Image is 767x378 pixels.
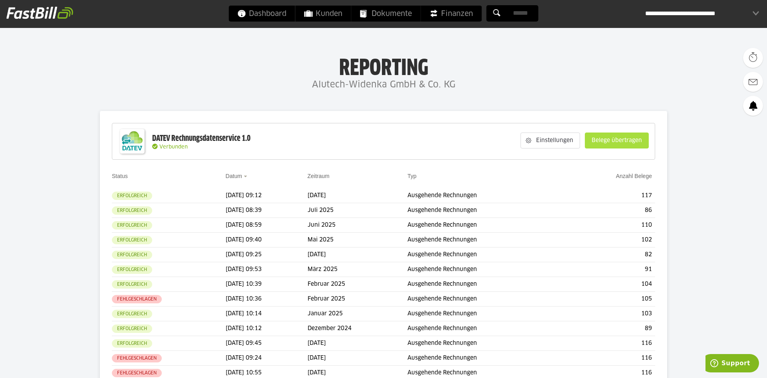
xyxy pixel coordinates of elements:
a: Anzahl Belege [616,173,652,179]
td: 105 [566,292,655,307]
td: Ausgehende Rechnungen [407,233,566,247]
td: Ausgehende Rechnungen [407,351,566,366]
sl-badge: Erfolgreich [112,192,152,200]
td: 82 [566,247,655,262]
td: Juni 2025 [308,218,407,233]
sl-badge: Erfolgreich [112,221,152,230]
sl-badge: Erfolgreich [112,265,152,274]
img: fastbill_logo_white.png [6,6,73,19]
td: Juli 2025 [308,203,407,218]
div: DATEV Rechnungsdatenservice 1.0 [152,133,250,144]
td: Ausgehende Rechnungen [407,203,566,218]
td: 116 [566,351,655,366]
sl-badge: Erfolgreich [112,310,152,318]
sl-badge: Erfolgreich [112,325,152,333]
span: Dashboard [238,6,286,22]
td: Februar 2025 [308,277,407,292]
td: [DATE] 09:45 [226,336,308,351]
a: Zeitraum [308,173,330,179]
td: [DATE] 09:12 [226,188,308,203]
sl-badge: Erfolgreich [112,236,152,244]
td: [DATE] 09:25 [226,247,308,262]
td: 117 [566,188,655,203]
sl-badge: Erfolgreich [112,251,152,259]
sl-badge: Erfolgreich [112,280,152,289]
td: Ausgehende Rechnungen [407,307,566,321]
td: Januar 2025 [308,307,407,321]
td: 91 [566,262,655,277]
td: 89 [566,321,655,336]
span: Finanzen [430,6,473,22]
td: Ausgehende Rechnungen [407,247,566,262]
td: [DATE] 09:24 [226,351,308,366]
span: Kunden [304,6,342,22]
td: 104 [566,277,655,292]
h1: Reporting [80,56,687,77]
td: Ausgehende Rechnungen [407,292,566,307]
a: Typ [407,173,417,179]
sl-badge: Fehlgeschlagen [112,354,162,362]
a: Finanzen [421,6,482,22]
td: Ausgehende Rechnungen [407,321,566,336]
sl-badge: Fehlgeschlagen [112,369,162,377]
a: Datum [226,173,242,179]
sl-button: Belege übertragen [585,133,649,148]
td: März 2025 [308,262,407,277]
td: Mai 2025 [308,233,407,247]
td: Februar 2025 [308,292,407,307]
sl-button: Einstellungen [521,133,580,148]
td: [DATE] 10:39 [226,277,308,292]
td: 102 [566,233,655,247]
td: Ausgehende Rechnungen [407,277,566,292]
td: [DATE] 08:39 [226,203,308,218]
td: Ausgehende Rechnungen [407,218,566,233]
a: Dokumente [352,6,421,22]
td: [DATE] [308,188,407,203]
td: Ausgehende Rechnungen [407,262,566,277]
td: [DATE] 10:14 [226,307,308,321]
td: 116 [566,336,655,351]
a: Kunden [296,6,351,22]
a: Dashboard [229,6,295,22]
span: Dokumente [360,6,412,22]
td: [DATE] [308,336,407,351]
img: DATEV-Datenservice Logo [116,125,148,157]
td: 110 [566,218,655,233]
img: sort_desc.gif [244,176,249,177]
td: [DATE] 10:12 [226,321,308,336]
td: Dezember 2024 [308,321,407,336]
td: [DATE] [308,247,407,262]
sl-badge: Fehlgeschlagen [112,295,162,303]
span: Verbunden [159,144,188,150]
td: 86 [566,203,655,218]
sl-badge: Erfolgreich [112,339,152,348]
a: Status [112,173,128,179]
td: Ausgehende Rechnungen [407,336,566,351]
td: [DATE] 09:40 [226,233,308,247]
td: 103 [566,307,655,321]
sl-badge: Erfolgreich [112,206,152,215]
td: [DATE] [308,351,407,366]
td: [DATE] 10:36 [226,292,308,307]
td: [DATE] 08:59 [226,218,308,233]
td: [DATE] 09:53 [226,262,308,277]
td: Ausgehende Rechnungen [407,188,566,203]
iframe: Öffnet ein Widget, in dem Sie weitere Informationen finden [705,354,759,374]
